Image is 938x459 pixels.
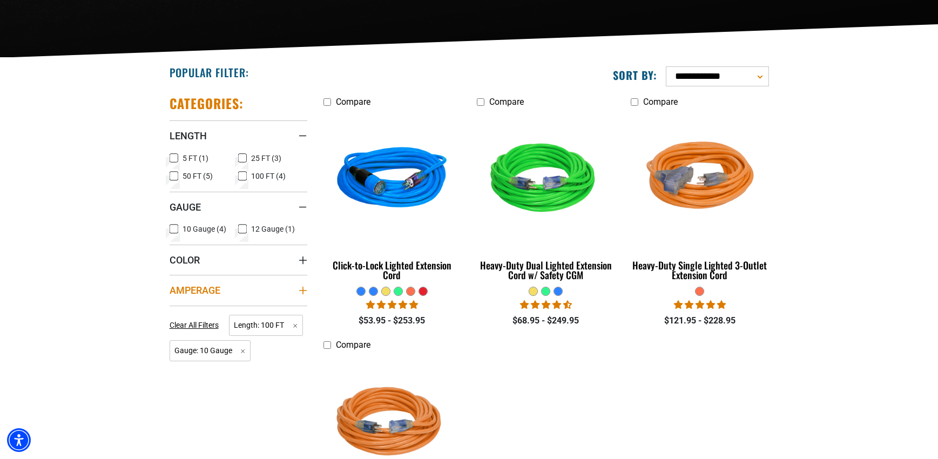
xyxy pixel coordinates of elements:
[631,314,768,327] div: $121.95 - $228.95
[478,118,614,242] img: green
[323,260,461,280] div: Click-to-Lock Lighted Extension Cord
[336,97,370,107] span: Compare
[323,112,461,286] a: blue Click-to-Lock Lighted Extension Cord
[489,97,524,107] span: Compare
[674,300,726,310] span: 5.00 stars
[251,225,295,233] span: 12 Gauge (1)
[183,172,213,180] span: 50 FT (5)
[170,254,200,266] span: Color
[170,120,307,151] summary: Length
[324,118,460,242] img: blue
[366,300,418,310] span: 4.87 stars
[229,315,303,336] span: Length: 100 FT
[170,65,249,79] h2: Popular Filter:
[170,321,219,329] span: Clear All Filters
[183,154,208,162] span: 5 FT (1)
[477,260,615,280] div: Heavy-Duty Dual Lighted Extension Cord w/ Safety CGM
[229,320,303,330] a: Length: 100 FT
[170,275,307,305] summary: Amperage
[477,112,615,286] a: green Heavy-Duty Dual Lighted Extension Cord w/ Safety CGM
[643,97,678,107] span: Compare
[323,314,461,327] div: $53.95 - $253.95
[170,320,223,331] a: Clear All Filters
[251,172,286,180] span: 100 FT (4)
[183,225,226,233] span: 10 Gauge (4)
[170,340,251,361] span: Gauge: 10 Gauge
[170,95,244,112] h2: Categories:
[170,284,220,296] span: Amperage
[336,340,370,350] span: Compare
[170,130,207,142] span: Length
[631,260,768,280] div: Heavy-Duty Single Lighted 3-Outlet Extension Cord
[170,201,201,213] span: Gauge
[251,154,281,162] span: 25 FT (3)
[631,112,768,286] a: orange Heavy-Duty Single Lighted 3-Outlet Extension Cord
[613,68,657,82] label: Sort by:
[170,345,251,355] a: Gauge: 10 Gauge
[520,300,572,310] span: 4.64 stars
[477,314,615,327] div: $68.95 - $249.95
[632,118,768,242] img: orange
[170,245,307,275] summary: Color
[7,428,31,452] div: Accessibility Menu
[170,192,307,222] summary: Gauge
